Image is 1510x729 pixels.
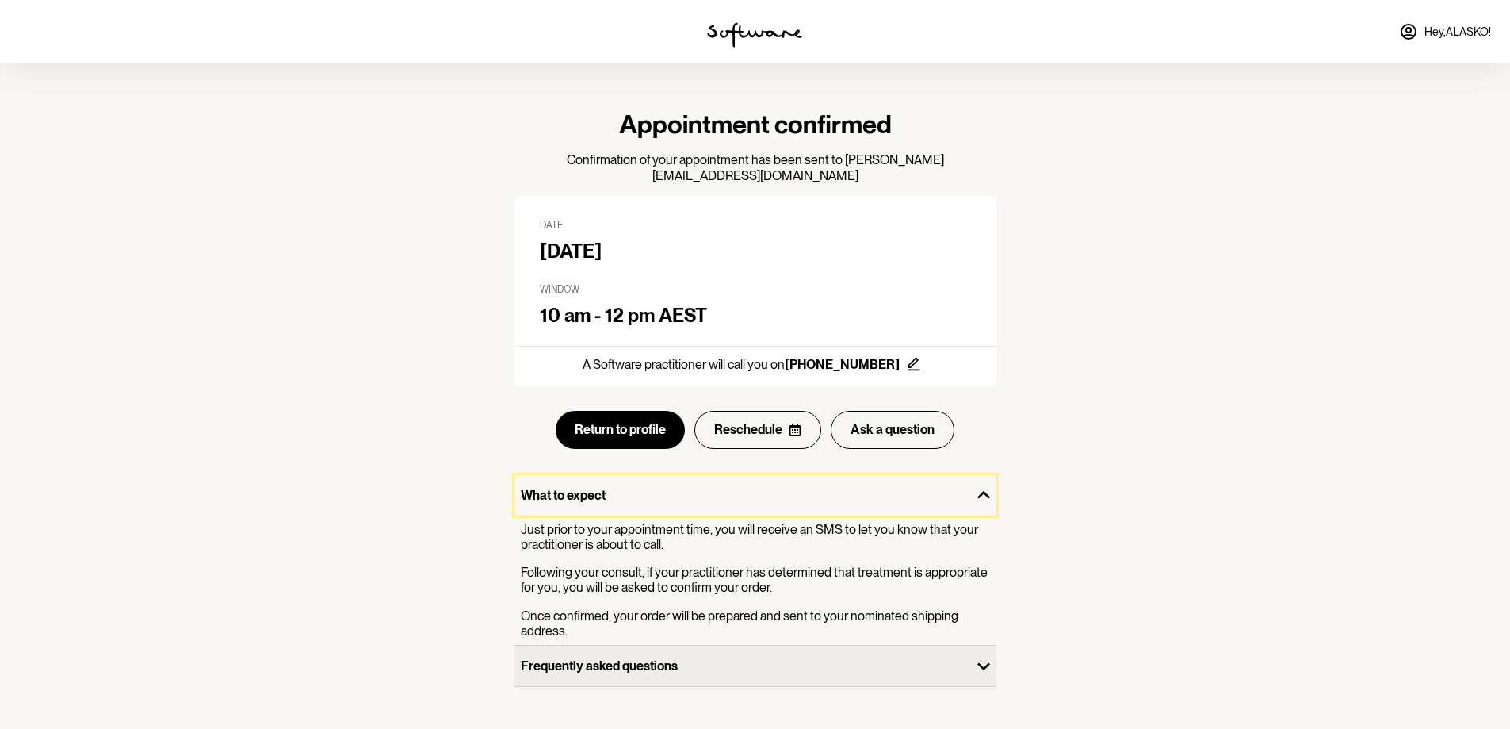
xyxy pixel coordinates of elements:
[521,522,996,552] p: Just prior to your appointment time, you will receive an SMS to let you know that your practition...
[540,284,579,295] span: Window
[583,356,928,375] p: A Software practitioner will call you on
[540,305,971,328] h4: 10 am - 12 pm AEST
[785,358,900,373] strong: [PHONE_NUMBER]
[521,565,996,595] p: Following your consult, if your practitioner has determined that treatment is appropriate for you...
[540,240,971,263] h4: [DATE]
[831,411,954,449] button: Ask a question
[514,109,996,140] h3: Appointment confirmed
[521,488,965,503] p: What to expect
[514,475,996,516] button: What to expect
[694,411,821,449] button: Reschedule
[514,516,996,645] div: What to expect
[1424,25,1491,39] span: Hey, ALASKO !
[514,152,996,182] p: Confirmation of your appointment has been sent to [PERSON_NAME][EMAIL_ADDRESS][DOMAIN_NAME]
[514,646,996,686] button: Frequently asked questions
[521,658,965,673] p: Frequently asked questions
[521,608,996,639] p: Once confirmed, your order will be prepared and sent to your nominated shipping address.
[1390,13,1500,51] a: Hey,ALASKO!
[707,22,802,48] img: software logo
[540,220,563,231] span: Date
[556,411,685,449] button: Return to profile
